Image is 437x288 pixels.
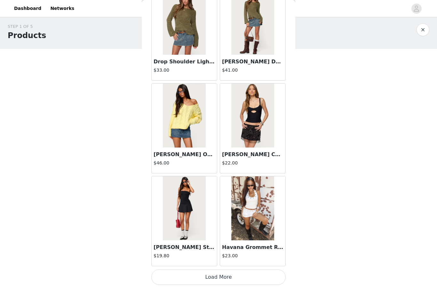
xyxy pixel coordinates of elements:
div: avatar [413,4,419,14]
img: Evonna Strapless Flared Romper [163,176,205,240]
h3: [PERSON_NAME] Denim Mini Skirt [222,58,283,66]
h3: [PERSON_NAME] Cut Out Ribbed Tank Top [222,151,283,158]
a: Dashboard [10,1,45,16]
a: Networks [46,1,78,16]
h4: $33.00 [154,67,215,74]
h4: $23.00 [222,252,283,259]
h4: $19.80 [154,252,215,259]
img: Karin Cut Out Ribbed Tank Top [231,84,274,148]
h1: Products [8,30,46,41]
h4: $22.00 [222,160,283,166]
img: Havana Grommet Ribbed Foldover Mini Skort [231,176,274,240]
h3: [PERSON_NAME] Strapless Flared Romper [154,244,215,251]
h3: Drop Shoulder Light Knit Sweater [154,58,215,66]
h3: [PERSON_NAME] Oversized Cable Knit Sweater [154,151,215,158]
h4: $46.00 [154,160,215,166]
div: STEP 1 OF 5 [8,23,46,30]
img: Inga Oversized Cable Knit Sweater [163,84,205,148]
h3: Havana Grommet Ribbed Foldover Mini Skort [222,244,283,251]
button: Load More [151,269,286,285]
h4: $41.00 [222,67,283,74]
